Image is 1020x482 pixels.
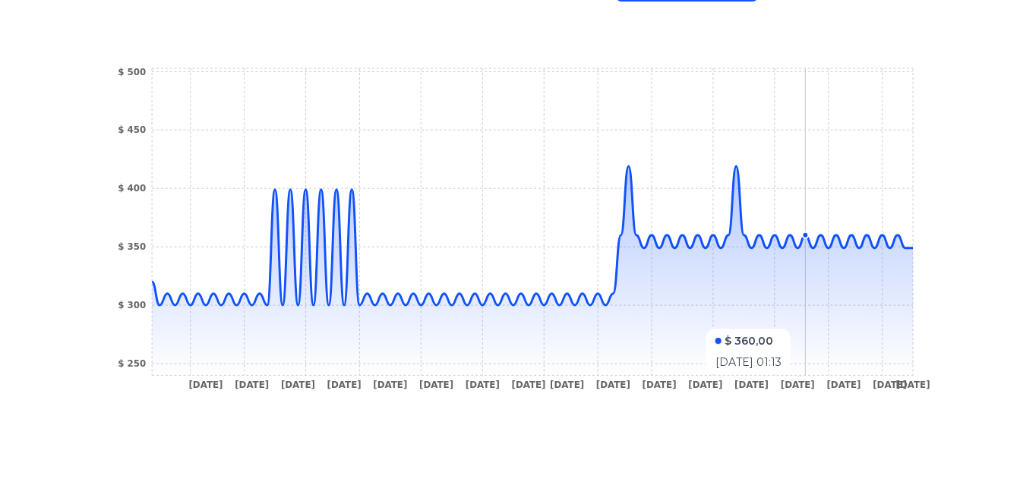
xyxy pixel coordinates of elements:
tspan: [DATE] [781,380,815,390]
tspan: [DATE] [327,380,362,390]
tspan: $ 250 [118,358,146,369]
tspan: $ 300 [118,300,146,310]
tspan: [DATE] [550,380,584,390]
tspan: [DATE] [466,380,500,390]
tspan: [DATE] [235,380,269,390]
tspan: [DATE] [826,380,861,390]
tspan: $ 400 [118,183,146,194]
tspan: $ 450 [118,124,146,135]
tspan: [DATE] [596,380,630,390]
tspan: [DATE] [688,380,722,390]
tspan: [DATE] [188,380,223,390]
tspan: $ 350 [118,241,146,252]
tspan: [DATE] [373,380,407,390]
tspan: [DATE] [873,380,907,390]
tspan: [DATE] [419,380,453,390]
tspan: [DATE] [643,380,677,390]
tspan: [DATE] [734,380,769,390]
tspan: [DATE] [512,380,546,390]
tspan: [DATE] [896,380,930,390]
tspan: $ 500 [118,67,146,77]
tspan: [DATE] [281,380,315,390]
